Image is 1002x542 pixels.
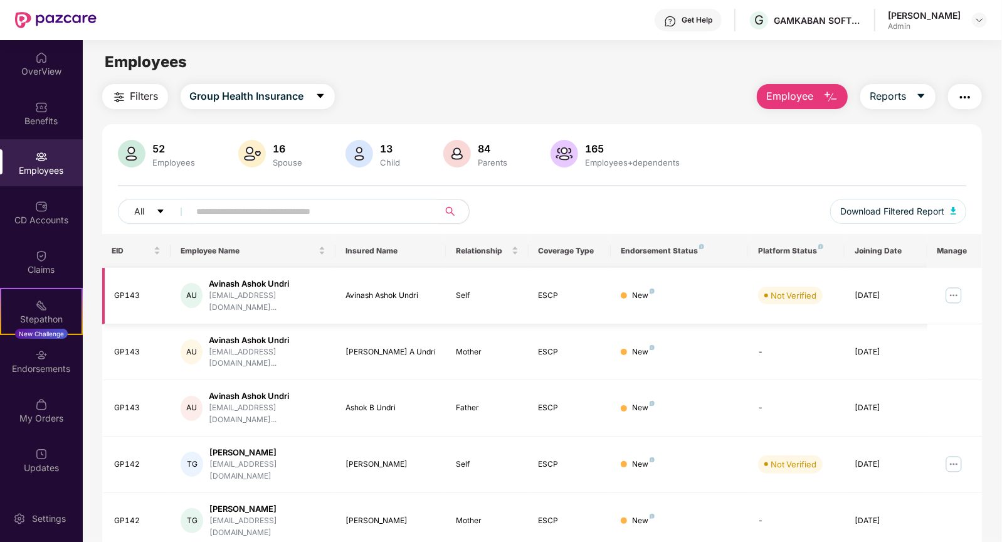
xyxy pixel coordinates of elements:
img: svg+xml;base64,PHN2ZyB4bWxucz0iaHR0cDovL3d3dy53My5vcmcvMjAwMC9zdmciIHdpZHRoPSIyNCIgaGVpZ2h0PSIyNC... [112,90,127,105]
div: AU [181,396,203,421]
span: Group Health Insurance [190,88,304,104]
span: caret-down [916,91,926,102]
div: Self [456,459,519,470]
div: Employees [150,157,198,167]
div: Endorsement Status [621,246,738,256]
img: manageButton [944,454,964,474]
div: 16 [271,142,305,155]
div: Not Verified [771,289,816,302]
button: Group Health Insurancecaret-down [181,84,335,109]
div: TG [181,452,203,477]
div: [EMAIL_ADDRESS][DOMAIN_NAME]... [209,346,326,370]
span: Employees [105,53,187,71]
th: Coverage Type [529,234,611,268]
div: Stepathon [1,313,82,326]
div: [PERSON_NAME] [209,503,325,515]
div: Parents [476,157,510,167]
img: svg+xml;base64,PHN2ZyBpZD0iQ0RfQWNjb3VudHMiIGRhdGEtbmFtZT0iQ0QgQWNjb3VudHMiIHhtbG5zPSJodHRwOi8vd3... [35,200,48,213]
img: svg+xml;base64,PHN2ZyBpZD0iQ2xhaW0iIHhtbG5zPSJodHRwOi8vd3d3LnczLm9yZy8yMDAwL3N2ZyIgd2lkdGg9IjIwIi... [35,250,48,262]
div: [PERSON_NAME] [888,9,961,21]
div: AU [181,339,203,364]
span: search [438,206,463,216]
img: svg+xml;base64,PHN2ZyB4bWxucz0iaHR0cDovL3d3dy53My5vcmcvMjAwMC9zdmciIHdpZHRoPSI4IiBoZWlnaHQ9IjgiIH... [650,345,655,350]
span: Employee Name [181,246,316,256]
div: New [632,459,655,470]
div: [PERSON_NAME] [345,459,435,470]
div: GAMKABAN SOFTWARE PRIVATE LIMITED [774,14,862,26]
div: Spouse [271,157,305,167]
img: svg+xml;base64,PHN2ZyBpZD0iRW5kb3JzZW1lbnRzIiB4bWxucz0iaHR0cDovL3d3dy53My5vcmcvMjAwMC9zdmciIHdpZH... [35,349,48,361]
td: - [748,324,845,381]
button: Download Filtered Report [830,199,967,224]
div: 52 [150,142,198,155]
img: svg+xml;base64,PHN2ZyB4bWxucz0iaHR0cDovL3d3dy53My5vcmcvMjAwMC9zdmciIHhtbG5zOnhsaW5rPSJodHRwOi8vd3... [443,140,471,167]
div: New [632,515,655,527]
img: svg+xml;base64,PHN2ZyB4bWxucz0iaHR0cDovL3d3dy53My5vcmcvMjAwMC9zdmciIHdpZHRoPSI4IiBoZWlnaHQ9IjgiIH... [699,244,704,249]
div: [PERSON_NAME] [345,515,435,527]
img: svg+xml;base64,PHN2ZyBpZD0iRHJvcGRvd24tMzJ4MzIiIHhtbG5zPSJodHRwOi8vd3d3LnczLm9yZy8yMDAwL3N2ZyIgd2... [974,15,984,25]
img: svg+xml;base64,PHN2ZyBpZD0iSGVscC0zMngzMiIgeG1sbnM9Imh0dHA6Ly93d3cudzMub3JnLzIwMDAvc3ZnIiB3aWR0aD... [664,15,677,28]
button: Employee [757,84,848,109]
img: svg+xml;base64,PHN2ZyB4bWxucz0iaHR0cDovL3d3dy53My5vcmcvMjAwMC9zdmciIHhtbG5zOnhsaW5rPSJodHRwOi8vd3... [118,140,145,167]
div: Avinash Ashok Undri [209,334,326,346]
div: Mother [456,346,519,358]
img: svg+xml;base64,PHN2ZyB4bWxucz0iaHR0cDovL3d3dy53My5vcmcvMjAwMC9zdmciIHhtbG5zOnhsaW5rPSJodHRwOi8vd3... [551,140,578,167]
img: svg+xml;base64,PHN2ZyB4bWxucz0iaHR0cDovL3d3dy53My5vcmcvMjAwMC9zdmciIHdpZHRoPSI4IiBoZWlnaHQ9IjgiIH... [818,244,823,249]
button: search [438,199,470,224]
div: [DATE] [855,459,917,470]
img: svg+xml;base64,PHN2ZyBpZD0iRW1wbG95ZWVzIiB4bWxucz0iaHR0cDovL3d3dy53My5vcmcvMjAwMC9zdmciIHdpZHRoPS... [35,151,48,163]
div: 165 [583,142,683,155]
span: Employee [766,88,813,104]
th: EID [102,234,171,268]
div: Father [456,402,519,414]
img: svg+xml;base64,PHN2ZyBpZD0iSG9tZSIgeG1sbnM9Imh0dHA6Ly93d3cudzMub3JnLzIwMDAvc3ZnIiB3aWR0aD0iMjAiIG... [35,51,48,64]
div: GP142 [115,459,161,470]
img: svg+xml;base64,PHN2ZyB4bWxucz0iaHR0cDovL3d3dy53My5vcmcvMjAwMC9zdmciIHhtbG5zOnhsaW5rPSJodHRwOi8vd3... [345,140,373,167]
th: Insured Name [335,234,445,268]
button: Allcaret-down [118,199,194,224]
div: [DATE] [855,515,917,527]
div: [DATE] [855,290,917,302]
div: GP143 [115,402,161,414]
div: Ashok B Undri [345,402,435,414]
span: All [135,205,145,218]
button: Reportscaret-down [860,84,936,109]
div: New [632,290,655,302]
td: - [748,380,845,437]
img: svg+xml;base64,PHN2ZyBpZD0iQmVuZWZpdHMiIHhtbG5zPSJodHRwOi8vd3d3LnczLm9yZy8yMDAwL3N2ZyIgd2lkdGg9Ij... [35,101,48,114]
img: svg+xml;base64,PHN2ZyB4bWxucz0iaHR0cDovL3d3dy53My5vcmcvMjAwMC9zdmciIHdpZHRoPSIyNCIgaGVpZ2h0PSIyNC... [957,90,973,105]
span: Download Filtered Report [840,205,944,218]
div: [DATE] [855,346,917,358]
img: New Pazcare Logo [15,12,97,28]
span: caret-down [315,91,325,102]
img: svg+xml;base64,PHN2ZyB4bWxucz0iaHR0cDovL3d3dy53My5vcmcvMjAwMC9zdmciIHdpZHRoPSI4IiBoZWlnaHQ9IjgiIH... [650,514,655,519]
div: [EMAIL_ADDRESS][DOMAIN_NAME]... [209,402,326,426]
img: svg+xml;base64,PHN2ZyBpZD0iTXlfT3JkZXJzIiBkYXRhLW5hbWU9Ik15IE9yZGVycyIgeG1sbnM9Imh0dHA6Ly93d3cudz... [35,398,48,411]
div: ESCP [539,290,601,302]
div: ESCP [539,515,601,527]
div: Avinash Ashok Undri [209,390,326,402]
div: ESCP [539,459,601,470]
span: Reports [870,88,906,104]
img: svg+xml;base64,PHN2ZyB4bWxucz0iaHR0cDovL3d3dy53My5vcmcvMjAwMC9zdmciIHhtbG5zOnhsaW5rPSJodHRwOi8vd3... [238,140,266,167]
div: Settings [28,513,70,525]
div: New [632,402,655,414]
th: Joining Date [845,234,927,268]
th: Relationship [446,234,529,268]
img: svg+xml;base64,PHN2ZyB4bWxucz0iaHR0cDovL3d3dy53My5vcmcvMjAwMC9zdmciIHdpZHRoPSI4IiBoZWlnaHQ9IjgiIH... [650,401,655,406]
div: [EMAIL_ADDRESS][DOMAIN_NAME]... [209,290,326,314]
div: Platform Status [758,246,835,256]
button: Filters [102,84,168,109]
div: [PERSON_NAME] A Undri [345,346,435,358]
img: manageButton [944,285,964,306]
span: G [754,13,764,28]
img: svg+xml;base64,PHN2ZyB4bWxucz0iaHR0cDovL3d3dy53My5vcmcvMjAwMC9zdmciIHhtbG5zOnhsaW5rPSJodHRwOi8vd3... [823,90,838,105]
div: Mother [456,515,519,527]
div: [DATE] [855,402,917,414]
th: Manage [927,234,983,268]
div: TG [181,508,203,533]
div: Admin [888,21,961,31]
div: GP143 [115,290,161,302]
div: Employees+dependents [583,157,683,167]
img: svg+xml;base64,PHN2ZyB4bWxucz0iaHR0cDovL3d3dy53My5vcmcvMjAwMC9zdmciIHdpZHRoPSI4IiBoZWlnaHQ9IjgiIH... [650,289,655,294]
